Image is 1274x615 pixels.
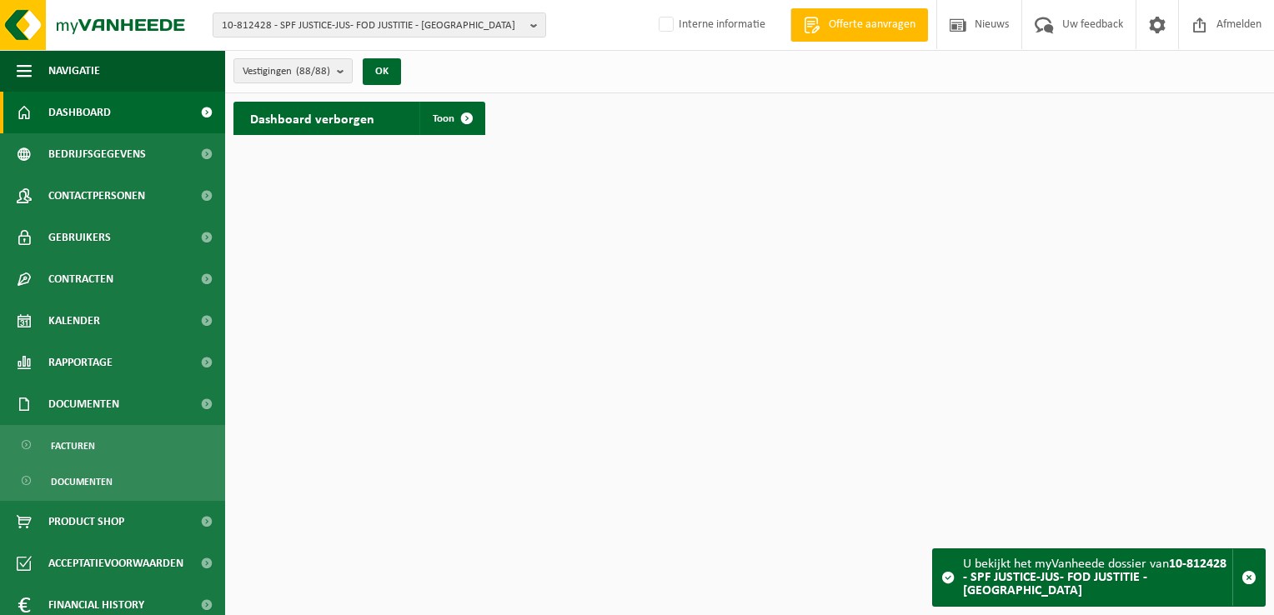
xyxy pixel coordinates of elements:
span: Contracten [48,258,113,300]
span: 10-812428 - SPF JUSTICE-JUS- FOD JUSTITIE - [GEOGRAPHIC_DATA] [222,13,524,38]
span: Facturen [51,430,95,462]
span: Product Shop [48,501,124,542]
a: Facturen [4,429,221,461]
span: Navigatie [48,50,100,92]
a: Toon [419,102,484,135]
count: (88/88) [296,66,330,77]
a: Offerte aanvragen [790,8,928,42]
span: Offerte aanvragen [825,17,920,33]
label: Interne informatie [655,12,765,37]
span: Toon [433,113,454,124]
h2: Dashboard verborgen [233,102,391,134]
span: Rapportage [48,342,113,383]
div: U bekijkt het myVanheede dossier van [963,549,1232,606]
button: 10-812428 - SPF JUSTICE-JUS- FOD JUSTITIE - [GEOGRAPHIC_DATA] [213,12,546,37]
span: Kalender [48,300,100,342]
span: Vestigingen [243,59,330,84]
button: OK [363,58,401,85]
span: Dashboard [48,92,111,133]
span: Documenten [51,466,113,497]
span: Gebruikers [48,217,111,258]
a: Documenten [4,465,221,497]
span: Documenten [48,383,119,425]
span: Bedrijfsgegevens [48,133,146,175]
button: Vestigingen(88/88) [233,58,353,83]
span: Contactpersonen [48,175,145,217]
span: Acceptatievoorwaarden [48,542,183,584]
strong: 10-812428 - SPF JUSTICE-JUS- FOD JUSTITIE - [GEOGRAPHIC_DATA] [963,557,1226,597]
